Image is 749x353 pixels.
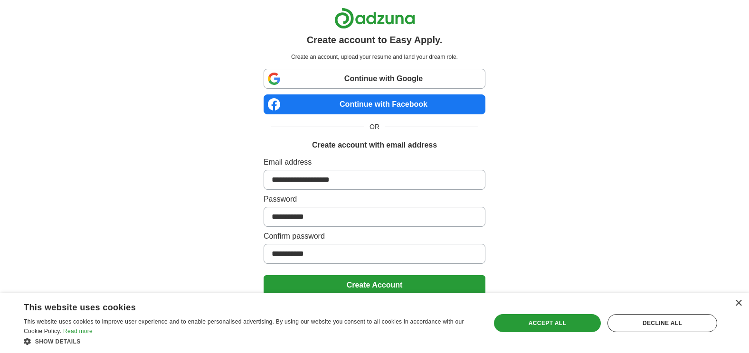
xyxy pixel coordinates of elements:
[607,314,717,332] div: Decline all
[265,53,484,61] p: Create an account, upload your resume and land your dream role.
[264,157,485,168] label: Email address
[24,318,464,334] span: This website uses cookies to improve user experience and to enable personalised advertising. By u...
[264,231,485,242] label: Confirm password
[264,194,485,205] label: Password
[264,69,485,89] a: Continue with Google
[312,139,437,151] h1: Create account with email address
[364,122,385,132] span: OR
[494,314,601,332] div: Accept all
[334,8,415,29] img: Adzuna logo
[264,275,485,295] button: Create Account
[24,336,477,346] div: Show details
[735,300,742,307] div: Close
[35,338,81,345] span: Show details
[24,299,453,313] div: This website uses cookies
[307,33,443,47] h1: Create account to Easy Apply.
[264,94,485,114] a: Continue with Facebook
[63,328,93,334] a: Read more, opens a new window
